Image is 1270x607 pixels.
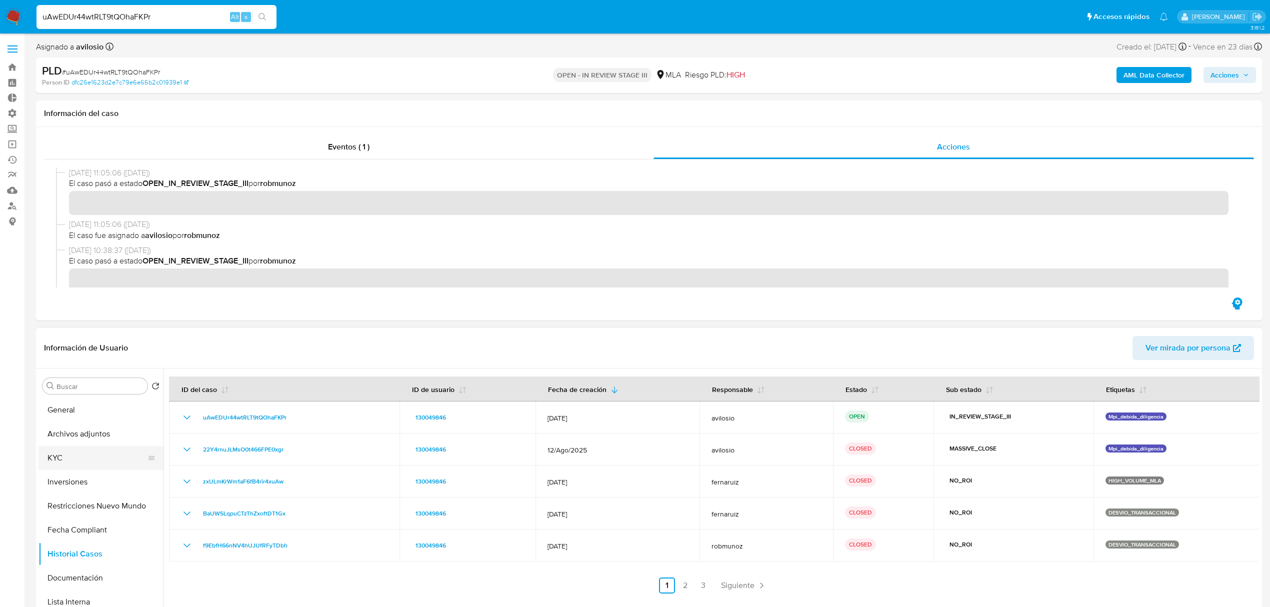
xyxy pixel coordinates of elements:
span: Acciones [1210,67,1239,83]
p: OPEN - IN REVIEW STAGE III [553,68,651,82]
button: Volver al orden por defecto [151,382,159,393]
button: Documentación [38,566,163,590]
button: Restricciones Nuevo Mundo [38,494,163,518]
b: PLD [42,62,62,78]
button: General [38,398,163,422]
span: Riesgo PLD: [685,69,745,80]
a: Notificaciones [1159,12,1168,21]
h1: Información de Usuario [44,343,128,353]
span: HIGH [726,69,745,80]
span: Alt [231,12,239,21]
button: Ver mirada por persona [1132,336,1254,360]
h1: Información del caso [44,108,1254,118]
button: AML Data Collector [1116,67,1191,83]
span: # uAwEDUr44wtRLT9tQOhaFKPr [62,67,160,77]
a: Salir [1252,11,1262,22]
span: Ver mirada por persona [1145,336,1230,360]
button: Acciones [1203,67,1256,83]
button: Historial Casos [38,542,163,566]
span: Acciones [937,141,970,152]
p: andres.vilosio@mercadolibre.com [1192,12,1248,21]
button: Archivos adjuntos [38,422,163,446]
b: AML Data Collector [1123,67,1184,83]
button: Fecha Compliant [38,518,163,542]
input: Buscar usuario o caso... [36,10,276,23]
b: avilosio [74,41,103,52]
span: s [244,12,247,21]
button: Inversiones [38,470,163,494]
span: Accesos rápidos [1093,11,1149,22]
span: Vence en 23 días [1193,41,1252,52]
span: Eventos ( 1 ) [328,141,369,152]
button: search-icon [252,10,272,24]
span: Asignado a [36,41,103,52]
b: Person ID [42,78,69,87]
button: Buscar [46,382,54,390]
button: KYC [38,446,155,470]
div: MLA [655,69,681,80]
input: Buscar [56,382,143,391]
a: dfc26e1623d2e7c79e6e66b2c01939e1 [71,78,188,87]
div: Creado el: [DATE] [1116,40,1186,53]
span: - [1188,40,1191,53]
